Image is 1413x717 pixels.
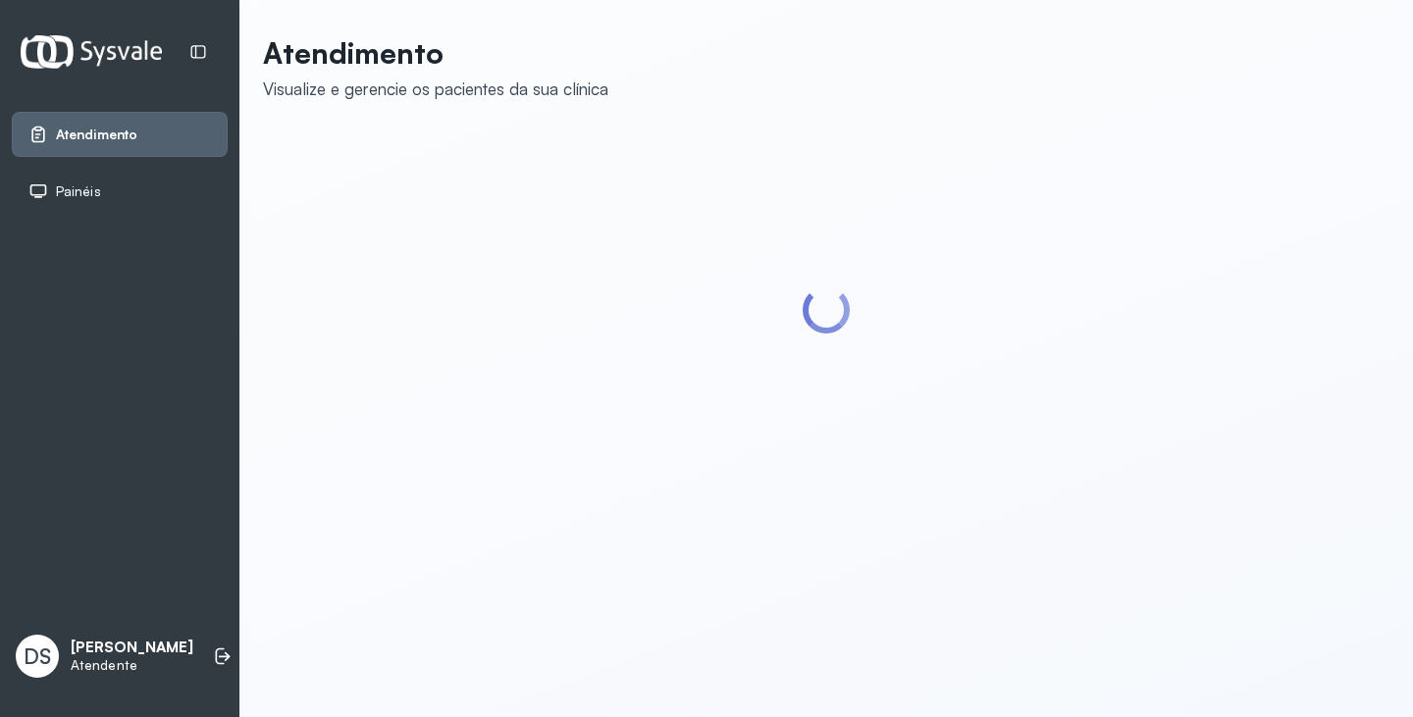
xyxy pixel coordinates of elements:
a: Atendimento [28,125,211,144]
div: Visualize e gerencie os pacientes da sua clínica [263,78,608,99]
span: Painéis [56,183,101,200]
p: Atendente [71,657,193,674]
img: Logotipo do estabelecimento [21,35,162,68]
p: Atendimento [263,35,608,71]
span: Atendimento [56,127,137,143]
p: [PERSON_NAME] [71,639,193,657]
